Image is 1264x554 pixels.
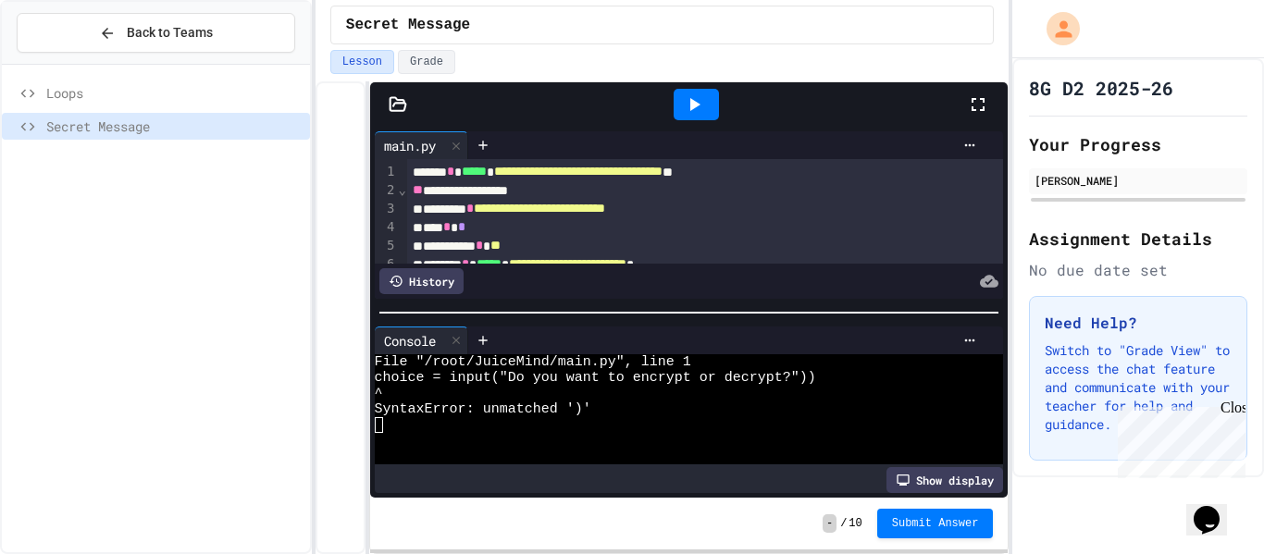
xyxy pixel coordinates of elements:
h2: Assignment Details [1029,226,1247,252]
div: 6 [375,255,398,274]
div: 5 [375,237,398,255]
iframe: chat widget [1186,480,1245,536]
button: Submit Answer [877,509,994,538]
h1: 8G D2 2025-26 [1029,75,1173,101]
span: Loops [46,83,303,103]
div: 2 [375,181,398,200]
h3: Need Help? [1045,312,1232,334]
div: 4 [375,218,398,237]
button: Back to Teams [17,13,295,53]
span: choice = input("Do you want to encrypt or decrypt?")) [375,370,816,386]
span: - [823,514,836,533]
div: [PERSON_NAME] [1035,172,1242,189]
div: 1 [375,163,398,181]
div: Console [375,331,445,351]
span: File "/root/JuiceMind/main.py", line 1 [375,354,691,370]
div: main.py [375,136,445,155]
div: My Account [1027,7,1084,50]
button: Lesson [330,50,394,74]
span: ^ [375,386,383,401]
span: Submit Answer [892,516,979,531]
div: No due date set [1029,259,1247,281]
span: 10 [849,516,861,531]
div: 3 [375,200,398,218]
div: Chat with us now!Close [7,7,128,117]
span: Back to Teams [127,23,213,43]
span: / [840,516,847,531]
span: Secret Message [346,14,470,36]
div: History [379,268,464,294]
span: Fold line [397,182,406,197]
div: main.py [375,131,468,159]
span: Secret Message [46,117,303,136]
div: Show display [886,467,1003,493]
h2: Your Progress [1029,131,1247,157]
div: Console [375,326,468,354]
iframe: chat widget [1110,400,1245,478]
p: Switch to "Grade View" to access the chat feature and communicate with your teacher for help and ... [1045,341,1232,434]
span: SyntaxError: unmatched ')' [375,401,591,417]
button: Grade [398,50,455,74]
